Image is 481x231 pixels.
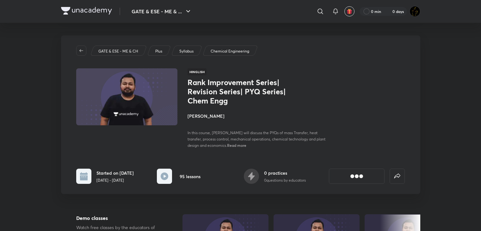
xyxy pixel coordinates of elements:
a: Syllabus [178,48,194,54]
p: [DATE] - [DATE] [96,178,134,183]
h6: Started on [DATE] [96,170,134,176]
a: Company Logo [61,7,112,16]
button: false [390,169,405,184]
img: streak [385,8,391,15]
p: Plus [155,48,162,54]
button: GATE & ESE - ME & ... [128,5,196,18]
a: Plus [154,48,163,54]
a: GATE & ESE - ME & CH [97,48,139,54]
button: avatar [344,6,355,16]
img: Thumbnail [75,68,178,126]
button: [object Object] [329,169,385,184]
span: Read more [227,143,246,148]
p: Chemical Engineering [211,48,249,54]
img: Ranit Maity01 [410,6,420,17]
img: avatar [347,9,352,14]
h6: 0 practices [264,170,306,176]
a: Chemical Engineering [209,48,250,54]
span: Hinglish [188,68,207,75]
h6: 95 lessons [180,173,200,180]
img: Company Logo [61,7,112,15]
span: In this course, [PERSON_NAME] will discuss the PYQs of mass Transfer, heat transfer, process cont... [188,130,325,148]
h5: Demo classes [76,214,162,222]
p: GATE & ESE - ME & CH [98,48,138,54]
p: Syllabus [179,48,194,54]
h1: Rank Improvement Series| Revision Series| PYQ Series| Chem Engg [188,78,291,105]
h4: [PERSON_NAME] [188,113,329,119]
p: 0 questions by educators [264,178,306,183]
